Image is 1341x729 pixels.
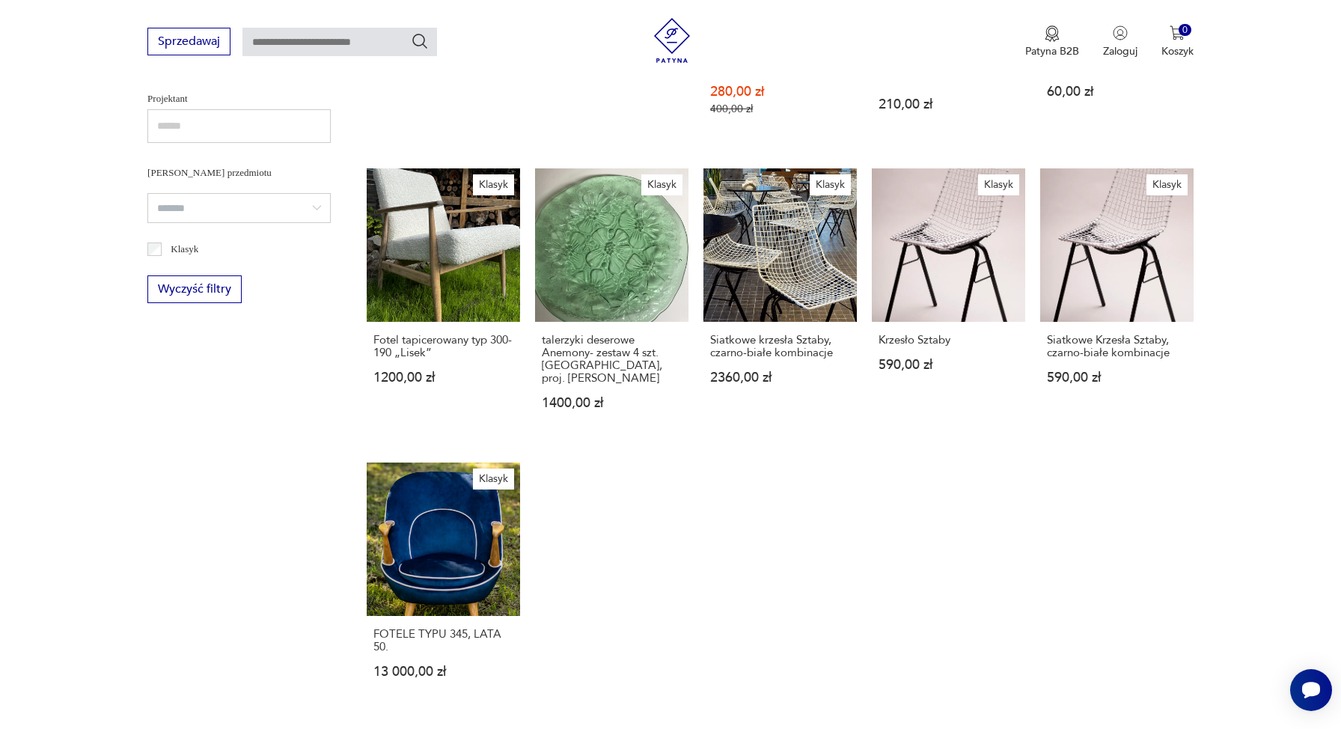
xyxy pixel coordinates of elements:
a: KlasykSiatkowe krzesła Sztaby, czarno-białe kombinacjeSiatkowe krzesła Sztaby, czarno-białe kombi... [703,168,857,439]
p: Klasyk [171,241,198,257]
button: 0Koszyk [1161,25,1194,58]
p: 590,00 zł [879,359,1018,371]
button: Wyczyść filtry [147,275,242,303]
a: Sprzedawaj [147,37,230,48]
h3: Krzesło Sztaby [879,334,1018,347]
p: 13 000,00 zł [373,665,513,678]
p: 210,00 zł [879,98,1018,111]
p: Koszyk [1161,44,1194,58]
p: 2360,00 zł [710,371,850,384]
img: Patyna - sklep z meblami i dekoracjami vintage [650,18,694,63]
h3: Siatkowe krzesła Sztaby, czarno-białe kombinacje [710,334,850,359]
a: Ikona medaluPatyna B2B [1025,25,1079,58]
h3: talerzyki deserowe Anemony- zestaw 4 szt. [GEOGRAPHIC_DATA], proj. [PERSON_NAME] [542,334,682,385]
p: Patyna B2B [1025,44,1079,58]
button: Zaloguj [1103,25,1137,58]
img: Ikona koszyka [1170,25,1185,40]
a: KlasykFotel tapicerowany typ 300-190 „Lisek”Fotel tapicerowany typ 300-190 „Lisek”1200,00 zł [367,168,520,439]
div: 0 [1179,24,1191,37]
p: Zaloguj [1103,44,1137,58]
a: KlasykSiatkowe Krzesła Sztaby, czarno-białe kombinacjeSiatkowe Krzesła Sztaby, czarno-białe kombi... [1040,168,1194,439]
a: KlasykKrzesło SztabyKrzesło Sztaby590,00 zł [872,168,1025,439]
button: Szukaj [411,32,429,50]
p: 590,00 zł [1047,371,1187,384]
h3: FOTELE TYPU 345, LATA 50. [373,628,513,653]
h3: Siatkowe Krzesła Sztaby, czarno-białe kombinacje [1047,334,1187,359]
p: Projektant [147,91,331,107]
button: Patyna B2B [1025,25,1079,58]
p: 1400,00 zł [542,397,682,409]
h3: Fotel tapicerowany typ 300-190 „Lisek” [373,334,513,359]
p: 400,00 zł [710,103,850,115]
iframe: Smartsupp widget button [1290,669,1332,711]
p: 280,00 zł [710,85,850,98]
a: KlasykFOTELE TYPU 345, LATA 50.FOTELE TYPU 345, LATA 50.13 000,00 zł [367,463,520,707]
p: [PERSON_NAME] przedmiotu [147,165,331,181]
img: Ikona medalu [1045,25,1060,42]
p: 1200,00 zł [373,371,513,384]
p: 60,00 zł [1047,85,1187,98]
button: Sprzedawaj [147,28,230,55]
img: Ikonka użytkownika [1113,25,1128,40]
a: Klasyktalerzyki deserowe Anemony- zestaw 4 szt. Ząbkowice, proj. E. Trzewik-Drosttalerzyki desero... [535,168,688,439]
